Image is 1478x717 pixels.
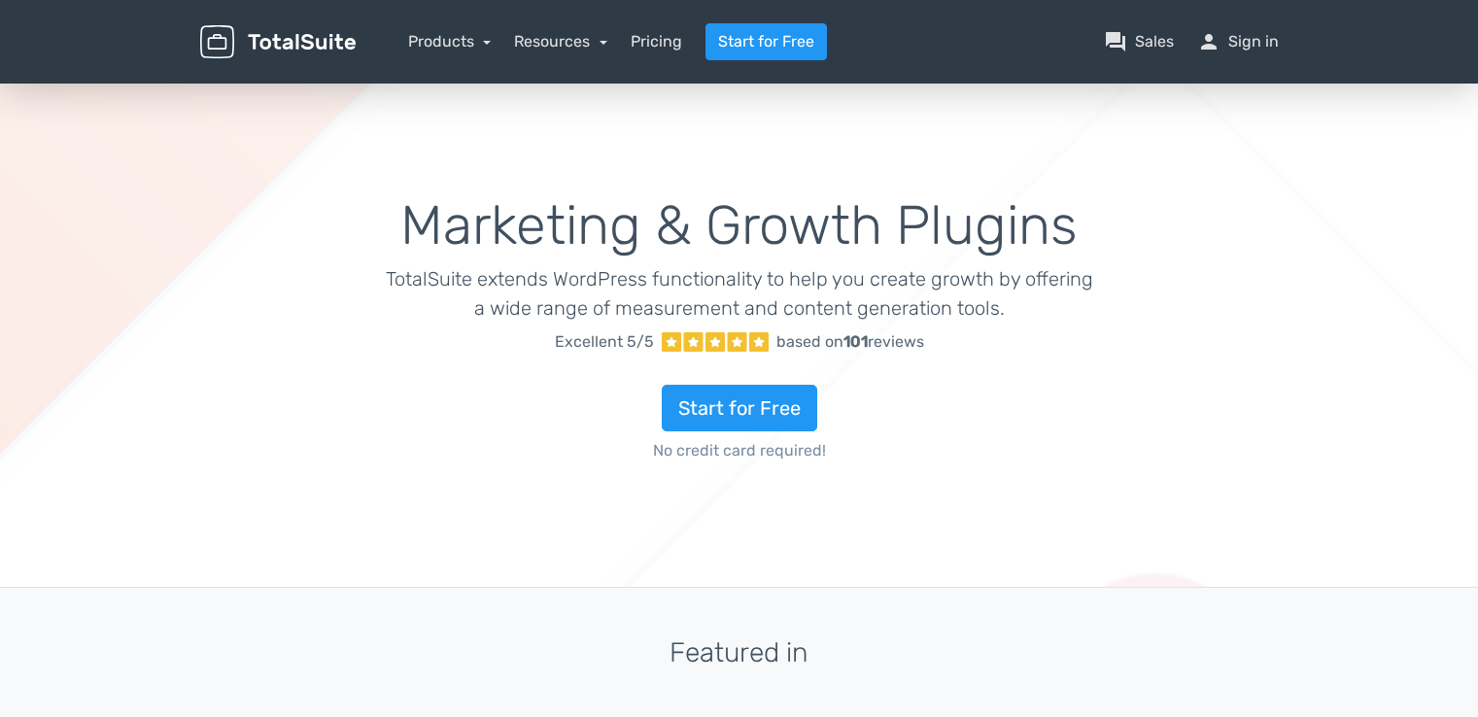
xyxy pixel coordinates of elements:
[1197,30,1279,53] a: personSign in
[555,330,654,354] span: Excellent 5/5
[776,330,924,354] div: based on reviews
[1197,30,1220,53] span: person
[385,323,1093,361] a: Excellent 5/5 based on101reviews
[385,264,1093,323] p: TotalSuite extends WordPress functionality to help you create growth by offering a wide range of ...
[705,23,827,60] a: Start for Free
[1104,30,1174,53] a: question_answerSales
[385,439,1093,462] span: No credit card required!
[408,32,492,51] a: Products
[1104,30,1127,53] span: question_answer
[385,196,1093,256] h1: Marketing & Growth Plugins
[662,385,817,431] a: Start for Free
[514,32,607,51] a: Resources
[843,332,868,351] strong: 101
[631,30,682,53] a: Pricing
[200,638,1279,668] h3: Featured in
[200,25,356,59] img: TotalSuite for WordPress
